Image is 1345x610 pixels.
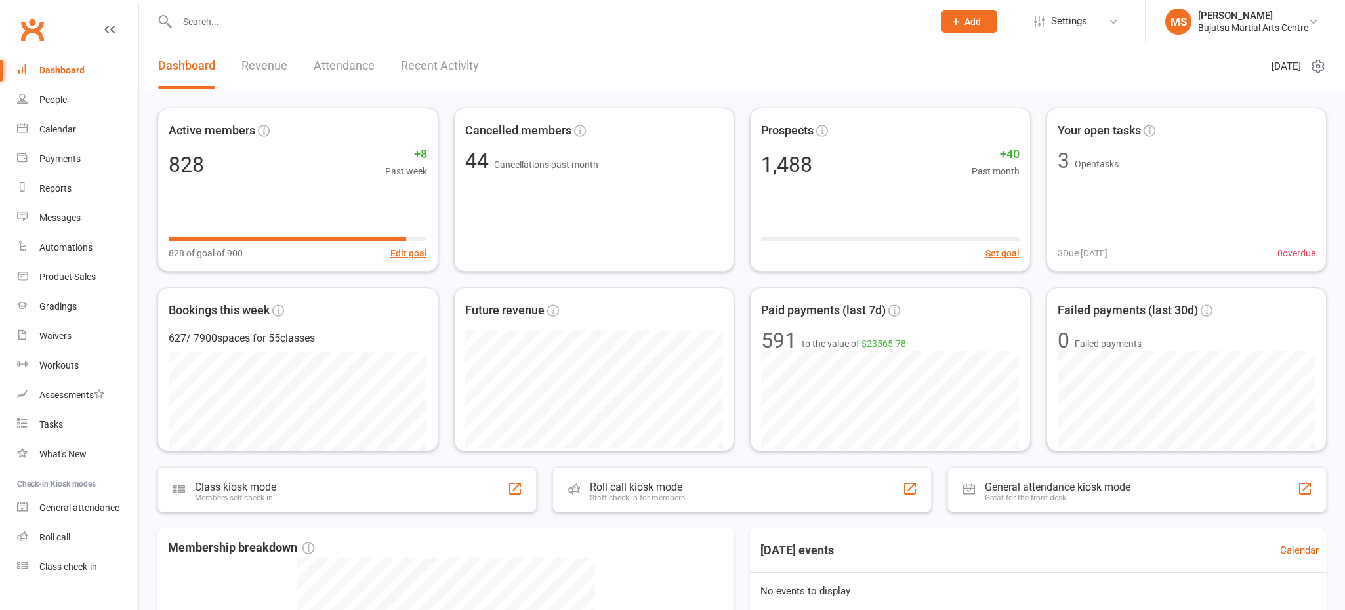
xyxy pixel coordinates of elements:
[385,145,427,164] span: +8
[168,539,314,558] span: Membership breakdown
[494,159,598,170] span: Cancellations past month
[16,13,49,46] a: Clubworx
[169,330,427,347] div: 627 / 7900 spaces for 55 classes
[314,43,375,89] a: Attendance
[1075,159,1119,169] span: Open tasks
[17,174,138,203] a: Reports
[17,380,138,410] a: Assessments
[39,419,63,430] div: Tasks
[39,124,76,134] div: Calendar
[761,154,812,175] div: 1,488
[169,301,270,320] span: Bookings this week
[17,56,138,85] a: Dashboard
[39,360,79,371] div: Workouts
[158,43,215,89] a: Dashboard
[17,439,138,469] a: What's New
[39,301,77,312] div: Gradings
[17,552,138,582] a: Class kiosk mode
[972,145,1020,164] span: +40
[39,183,72,193] div: Reports
[17,262,138,292] a: Product Sales
[1058,121,1141,140] span: Your open tasks
[17,144,138,174] a: Payments
[465,121,571,140] span: Cancelled members
[761,121,814,140] span: Prospects
[761,330,797,351] div: 591
[1058,150,1069,171] div: 3
[390,246,427,260] button: Edit goal
[1280,542,1319,558] a: Calendar
[590,481,685,493] div: Roll call kiosk mode
[1058,246,1107,260] span: 3 Due [DATE]
[17,523,138,552] a: Roll call
[985,246,1020,260] button: Set goal
[802,336,906,351] span: to the value of
[39,532,70,542] div: Roll call
[17,292,138,321] a: Gradings
[39,561,97,572] div: Class check-in
[169,154,204,175] div: 828
[241,43,287,89] a: Revenue
[39,242,93,253] div: Automations
[590,493,685,502] div: Staff check-in for members
[465,301,545,320] span: Future revenue
[17,410,138,439] a: Tasks
[173,12,925,31] input: Search...
[17,85,138,115] a: People
[401,43,479,89] a: Recent Activity
[941,10,997,33] button: Add
[985,481,1130,493] div: General attendance kiosk mode
[195,481,276,493] div: Class kiosk mode
[761,301,886,320] span: Paid payments (last 7d)
[745,573,1332,609] div: No events to display
[465,148,494,173] span: 44
[17,321,138,351] a: Waivers
[861,338,906,349] span: $23565.78
[39,390,104,400] div: Assessments
[39,331,72,341] div: Waivers
[39,449,87,459] div: What's New
[1051,7,1087,36] span: Settings
[39,213,81,223] div: Messages
[169,246,243,260] span: 828 of goal of 900
[17,351,138,380] a: Workouts
[17,115,138,144] a: Calendar
[39,65,85,75] div: Dashboard
[17,493,138,523] a: General attendance kiosk mode
[39,153,81,164] div: Payments
[750,539,844,562] h3: [DATE] events
[1075,336,1142,351] span: Failed payments
[1272,58,1301,74] span: [DATE]
[1165,9,1191,35] div: MS
[964,16,981,27] span: Add
[169,121,255,140] span: Active members
[1058,301,1198,320] span: Failed payments (last 30d)
[195,493,276,502] div: Members self check-in
[39,94,67,105] div: People
[385,164,427,178] span: Past week
[39,272,96,282] div: Product Sales
[17,203,138,233] a: Messages
[1198,10,1308,22] div: [PERSON_NAME]
[1058,330,1069,351] div: 0
[985,493,1130,502] div: Great for the front desk
[1198,22,1308,33] div: Bujutsu Martial Arts Centre
[1277,246,1315,260] span: 0 overdue
[972,164,1020,178] span: Past month
[17,233,138,262] a: Automations
[39,502,119,513] div: General attendance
